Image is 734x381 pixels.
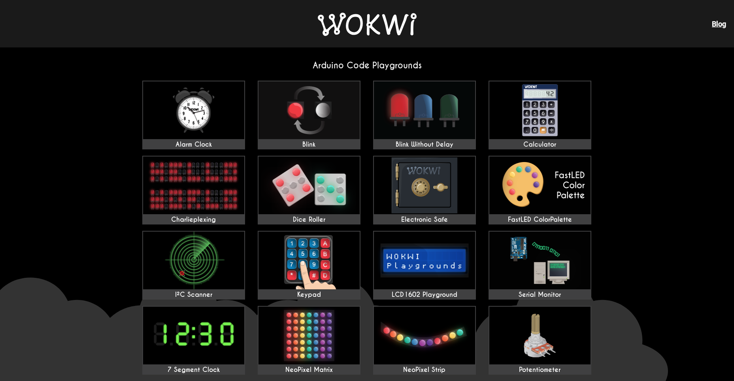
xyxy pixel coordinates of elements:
div: Serial Monitor [489,291,591,299]
div: Electronic Safe [374,216,475,224]
h2: Arduino Code Playgrounds [136,60,598,71]
div: Dice Roller [259,216,360,224]
img: 7 Segment Clock [143,307,244,364]
a: Alarm Clock [142,81,245,149]
img: Wokwi [318,13,417,36]
img: Blink Without Delay [374,81,475,139]
a: Keypad [258,231,360,300]
img: Alarm Clock [143,81,244,139]
img: LCD1602 Playground [374,232,475,289]
a: Blink [258,81,360,149]
div: Potentiometer [489,366,591,374]
div: Blink [259,141,360,149]
a: Blink Without Delay [373,81,476,149]
div: NeoPixel Matrix [259,366,360,374]
a: Calculator [489,81,591,149]
a: I²C Scanner [142,231,245,300]
a: LCD1602 Playground [373,231,476,300]
div: 7 Segment Clock [143,366,244,374]
a: Serial Monitor [489,231,591,300]
a: Electronic Safe [373,156,476,224]
div: Alarm Clock [143,141,244,149]
img: Blink [259,81,360,139]
div: Blink Without Delay [374,141,475,149]
img: NeoPixel Matrix [259,307,360,364]
img: NeoPixel Strip [374,307,475,364]
div: Calculator [489,141,591,149]
a: FastLED ColorPalette [489,156,591,224]
a: 7 Segment Clock [142,306,245,375]
div: NeoPixel Strip [374,366,475,374]
a: Blog [712,20,726,28]
a: Potentiometer [489,306,591,375]
img: I²C Scanner [143,232,244,289]
img: Electronic Safe [374,157,475,214]
img: FastLED ColorPalette [489,157,591,214]
div: Keypad [259,291,360,299]
img: Dice Roller [259,157,360,214]
img: Charlieplexing [143,157,244,214]
img: Keypad [259,232,360,289]
img: Calculator [489,81,591,139]
div: FastLED ColorPalette [489,216,591,224]
div: I²C Scanner [143,291,244,299]
div: LCD1602 Playground [374,291,475,299]
a: Charlieplexing [142,156,245,224]
a: NeoPixel Matrix [258,306,360,375]
div: Charlieplexing [143,216,244,224]
a: Dice Roller [258,156,360,224]
a: NeoPixel Strip [373,306,476,375]
img: Potentiometer [489,307,591,364]
img: Serial Monitor [489,232,591,289]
